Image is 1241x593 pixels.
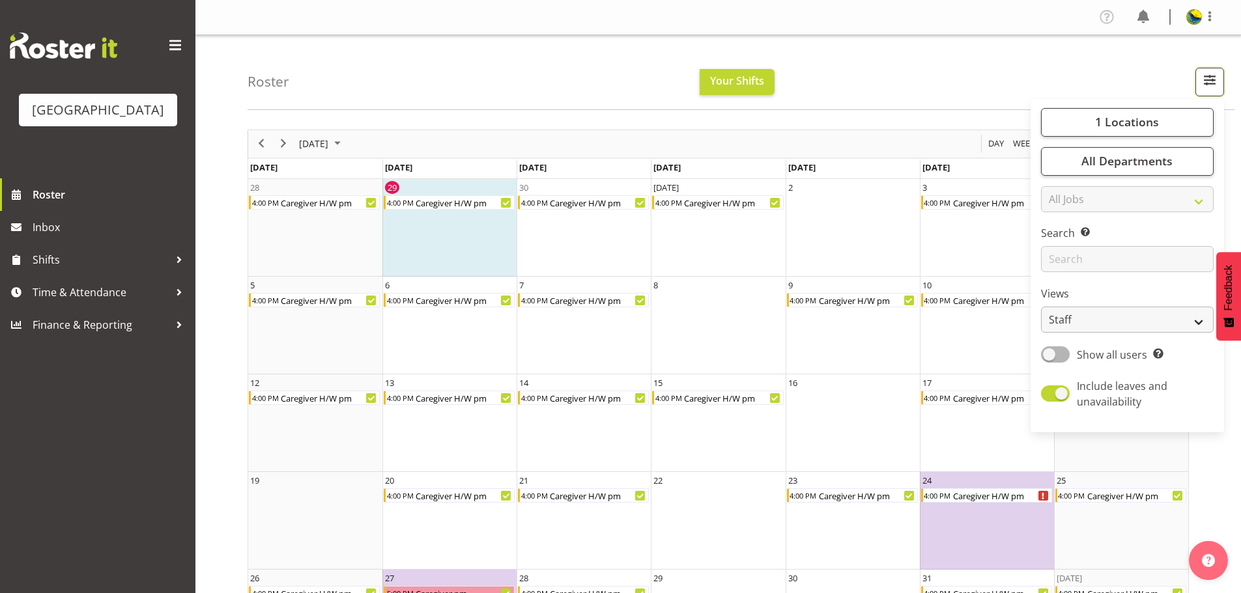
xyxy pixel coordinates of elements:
[250,161,278,173] span: [DATE]
[922,474,932,487] div: 24
[382,374,517,472] td: Monday, October 13, 2025
[920,277,1054,374] td: Friday, October 10, 2025
[922,279,932,292] div: 10
[385,572,394,585] div: 27
[298,135,330,152] span: [DATE]
[414,294,514,307] div: Caregiver H/W pm
[789,489,818,502] div: 4:00 PM
[787,488,918,503] div: Caregiver H/W pm Begin From Thursday, October 23, 2025 at 4:00:00 PM GMT+13:00 Ends At Thursday, ...
[549,391,648,404] div: Caregiver H/W pm
[414,196,514,209] div: Caregiver H/W pm
[683,196,782,209] div: Caregiver H/W pm
[520,489,549,502] div: 4:00 PM
[294,130,349,158] div: October 2025
[385,181,399,194] div: 29
[250,279,255,292] div: 5
[33,217,189,237] span: Inbox
[384,391,515,405] div: Caregiver H/W pm Begin From Monday, October 13, 2025 at 4:00:00 PM GMT+13:00 Ends At Monday, Octo...
[386,391,414,404] div: 4:00 PM
[250,130,272,158] div: previous period
[651,374,785,472] td: Wednesday, October 15, 2025
[653,181,679,194] div: [DATE]
[1012,135,1036,152] span: Week
[272,130,294,158] div: next period
[788,161,816,173] span: [DATE]
[386,489,414,502] div: 4:00 PM
[700,69,775,95] button: Your Shifts
[517,179,651,277] td: Tuesday, September 30, 2025
[952,391,1051,404] div: Caregiver H/W pm
[519,376,528,389] div: 14
[1011,135,1038,152] button: Timeline Week
[385,474,394,487] div: 20
[1223,265,1234,310] span: Feedback
[519,572,528,585] div: 28
[952,489,1051,502] div: Caregiver H/W pm
[710,74,764,88] span: Your Shifts
[923,196,952,209] div: 4:00 PM
[1041,246,1214,272] input: Search
[519,279,524,292] div: 7
[518,488,649,503] div: Caregiver H/W pm Begin From Tuesday, October 21, 2025 at 4:00:00 PM GMT+13:00 Ends At Tuesday, Oc...
[250,474,259,487] div: 19
[250,376,259,389] div: 12
[384,293,515,307] div: Caregiver H/W pm Begin From Monday, October 6, 2025 at 4:00:00 PM GMT+13:00 Ends At Monday, Octob...
[414,489,514,502] div: Caregiver H/W pm
[788,474,797,487] div: 23
[1081,153,1173,169] span: All Departments
[786,472,920,570] td: Thursday, October 23, 2025
[653,474,663,487] div: 22
[653,376,663,389] div: 15
[382,179,517,277] td: Monday, September 29, 2025
[986,135,1006,152] button: Timeline Day
[249,195,380,210] div: Caregiver H/W pm Begin From Sunday, September 28, 2025 at 4:00:00 PM GMT+13:00 Ends At Sunday, Se...
[952,294,1051,307] div: Caregiver H/W pm
[651,277,785,374] td: Wednesday, October 8, 2025
[786,179,920,277] td: Thursday, October 2, 2025
[251,294,279,307] div: 4:00 PM
[248,277,382,374] td: Sunday, October 5, 2025
[519,181,528,194] div: 30
[1041,225,1214,241] label: Search
[923,391,952,404] div: 4:00 PM
[1202,554,1215,567] img: help-xxl-2.png
[788,572,797,585] div: 30
[1057,489,1086,502] div: 4:00 PM
[249,293,380,307] div: Caregiver H/W pm Begin From Sunday, October 5, 2025 at 4:00:00 PM GMT+13:00 Ends At Sunday, Octob...
[33,185,189,204] span: Roster
[789,294,818,307] div: 4:00 PM
[654,196,683,209] div: 4:00 PM
[549,489,648,502] div: Caregiver H/W pm
[921,391,1052,405] div: Caregiver H/W pm Begin From Friday, October 17, 2025 at 4:00:00 PM GMT+13:00 Ends At Friday, Octo...
[923,294,952,307] div: 4:00 PM
[275,135,292,152] button: Next
[1041,108,1214,137] button: 1 Locations
[1041,147,1214,176] button: All Departments
[920,472,1054,570] td: Friday, October 24, 2025
[248,179,382,277] td: Sunday, September 28, 2025
[248,74,289,89] h4: Roster
[922,376,932,389] div: 17
[788,279,793,292] div: 9
[519,474,528,487] div: 21
[386,196,414,209] div: 4:00 PM
[253,135,270,152] button: Previous
[10,33,117,59] img: Rosterit website logo
[1057,572,1082,585] div: [DATE]
[1077,348,1147,362] span: Show all users
[517,472,651,570] td: Tuesday, October 21, 2025
[385,279,390,292] div: 6
[818,294,917,307] div: Caregiver H/W pm
[1095,114,1159,130] span: 1 Locations
[518,293,649,307] div: Caregiver H/W pm Begin From Tuesday, October 7, 2025 at 4:00:00 PM GMT+13:00 Ends At Tuesday, Oct...
[920,179,1054,277] td: Friday, October 3, 2025
[279,196,379,209] div: Caregiver H/W pm
[33,250,169,269] span: Shifts
[653,279,658,292] div: 8
[250,181,259,194] div: 28
[653,572,663,585] div: 29
[921,293,1052,307] div: Caregiver H/W pm Begin From Friday, October 10, 2025 at 4:00:00 PM GMT+13:00 Ends At Friday, Octo...
[788,181,793,194] div: 2
[385,376,394,389] div: 13
[920,374,1054,472] td: Friday, October 17, 2025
